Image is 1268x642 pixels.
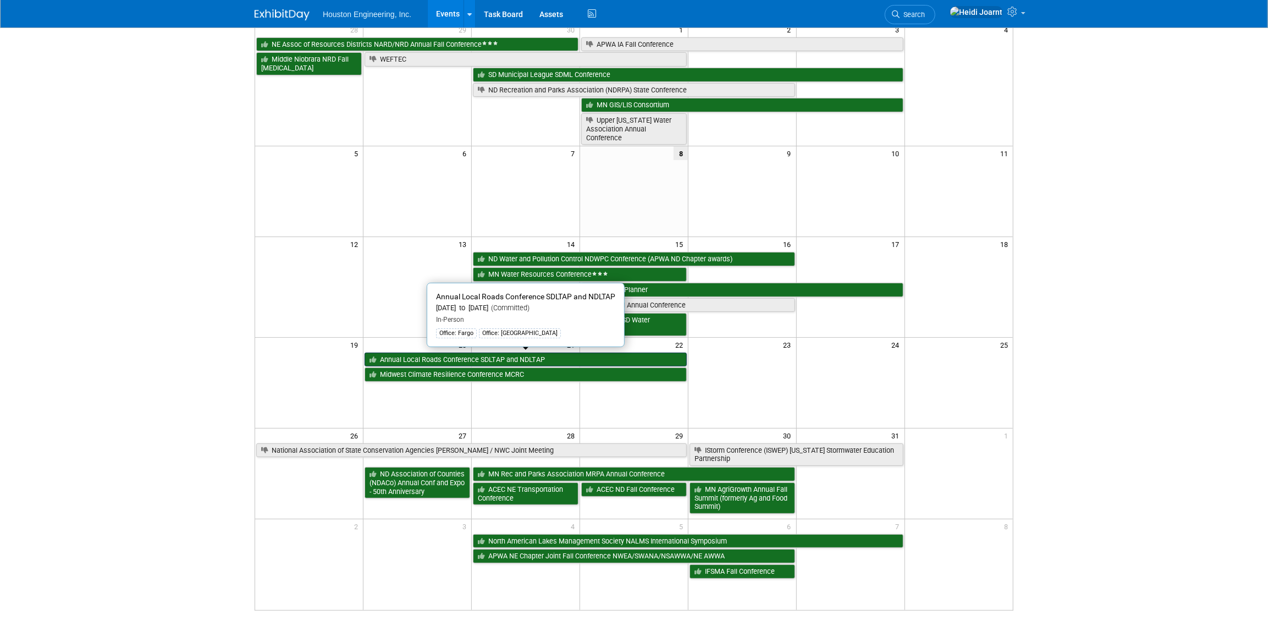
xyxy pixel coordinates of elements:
[479,328,561,338] div: Office: [GEOGRAPHIC_DATA]
[570,146,580,160] span: 7
[256,52,362,75] a: Middle Niobrara NRD Fall [MEDICAL_DATA]
[581,98,903,112] a: MN GIS/LIS Consortium
[1003,429,1013,442] span: 1
[473,68,903,82] a: SD Municipal League SDML Conference
[678,519,688,533] span: 5
[786,146,796,160] span: 9
[473,549,795,563] a: APWA NE Chapter Joint Fall Conference NWEA/SWANA/NSAWWA/NE AWWA
[488,304,530,312] span: (Committed)
[473,482,578,505] a: ACEC NE Transportation Conference
[436,316,464,323] span: In-Person
[581,37,903,52] a: APWA IA Fall Conference
[570,519,580,533] span: 4
[349,429,363,442] span: 26
[323,10,411,19] span: Houston Engineering, Inc.
[690,564,795,579] a: IFSMA Fall Conference
[900,10,925,19] span: Search
[782,237,796,251] span: 16
[461,146,471,160] span: 6
[473,83,795,97] a: ND Recreation and Parks Association (NDRPA) State Conference
[674,146,688,160] span: 8
[895,519,905,533] span: 7
[999,237,1013,251] span: 18
[678,23,688,36] span: 1
[1003,519,1013,533] span: 8
[353,146,363,160] span: 5
[473,267,687,282] a: MN Water Resources Conference
[457,23,471,36] span: 29
[891,338,905,352] span: 24
[891,429,905,442] span: 31
[349,338,363,352] span: 19
[436,292,615,301] span: Annual Local Roads Conference SDLTAP and NDLTAP
[674,429,688,442] span: 29
[581,283,903,297] a: Western Planner
[999,338,1013,352] span: 25
[566,23,580,36] span: 30
[581,298,795,312] a: WAFSCM Annual Conference
[786,23,796,36] span: 2
[457,429,471,442] span: 27
[786,519,796,533] span: 6
[255,9,310,20] img: ExhibitDay
[782,429,796,442] span: 30
[950,6,1003,18] img: Heidi Joarnt
[256,37,578,52] a: NE Assoc of Resources Districts NARD/NRD Annual Fall Conference
[365,52,687,67] a: WEFTEC
[690,482,795,514] a: MN AgriGrowth Annual Fall Summit (formerly Ag and Food Summit)
[566,237,580,251] span: 14
[581,313,687,336] a: Eastern SD Water Conference
[473,534,903,548] a: North American Lakes Management Society NALMS International Symposium
[895,23,905,36] span: 3
[674,338,688,352] span: 22
[566,429,580,442] span: 28
[256,443,687,458] a: National Association of State Conservation Agencies [PERSON_NAME] / NWC Joint Meeting
[891,146,905,160] span: 10
[353,519,363,533] span: 2
[461,519,471,533] span: 3
[885,5,935,24] a: Search
[349,237,363,251] span: 12
[891,237,905,251] span: 17
[457,237,471,251] span: 13
[999,146,1013,160] span: 11
[581,482,687,497] a: ACEC ND Fall Conference
[436,328,477,338] div: Office: Fargo
[436,304,615,313] div: [DATE] to [DATE]
[473,252,795,266] a: ND Water and Pollution Control NDWPC Conference (APWA ND Chapter awards)
[365,353,687,367] a: Annual Local Roads Conference SDLTAP and NDLTAP
[365,467,470,498] a: ND Association of Counties (NDACo) Annual Conf and Expo - 50th Anniversary
[674,237,688,251] span: 15
[349,23,363,36] span: 28
[473,467,795,481] a: MN Rec and Parks Association MRPA Annual Conference
[581,113,687,145] a: Upper [US_STATE] Water Association Annual Conference
[690,443,903,466] a: IStorm Conference (ISWEP) [US_STATE] Stormwater Education Partnership
[782,338,796,352] span: 23
[365,367,687,382] a: Midwest Climate Resilience Conference MCRC
[1003,23,1013,36] span: 4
